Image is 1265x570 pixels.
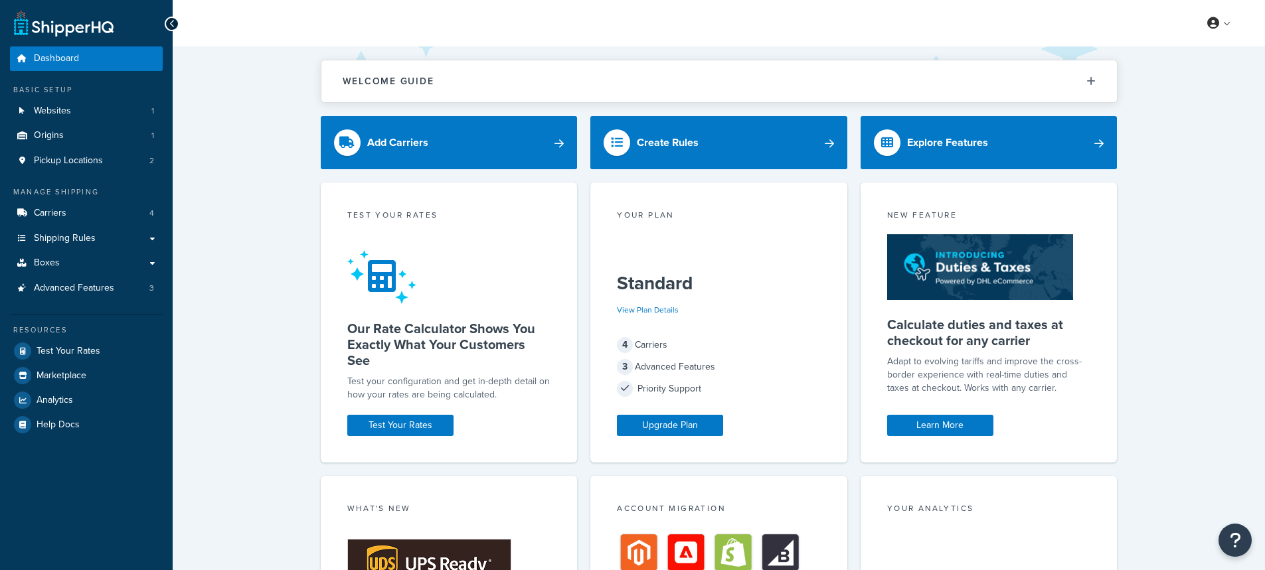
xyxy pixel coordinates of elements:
li: Carriers [10,201,163,226]
a: Upgrade Plan [617,415,723,436]
a: Test Your Rates [347,415,454,436]
span: Origins [34,130,64,141]
a: Create Rules [590,116,847,169]
a: Explore Features [861,116,1118,169]
div: Add Carriers [367,133,428,152]
span: Dashboard [34,53,79,64]
div: Advanced Features [617,358,821,376]
button: Welcome Guide [321,60,1117,102]
span: 1 [151,106,154,117]
li: Websites [10,99,163,123]
a: Learn More [887,415,993,436]
span: 3 [149,283,154,294]
a: Dashboard [10,46,163,71]
div: Manage Shipping [10,186,163,198]
button: Open Resource Center [1219,524,1252,557]
div: What's New [347,502,551,518]
li: Pickup Locations [10,149,163,173]
span: 1 [151,130,154,141]
div: Your Plan [617,209,821,224]
li: Advanced Features [10,276,163,301]
h2: Welcome Guide [343,76,434,86]
span: Test Your Rates [37,346,100,357]
a: Add Carriers [321,116,578,169]
span: 4 [149,208,154,219]
a: Boxes [10,251,163,275]
span: Shipping Rules [34,233,96,244]
a: Marketplace [10,364,163,388]
div: New Feature [887,209,1091,224]
h5: Our Rate Calculator Shows You Exactly What Your Customers See [347,321,551,368]
span: Analytics [37,395,73,406]
h5: Calculate duties and taxes at checkout for any carrier [887,317,1091,348]
span: Websites [34,106,71,117]
span: 3 [617,359,633,375]
a: Test Your Rates [10,339,163,363]
a: Analytics [10,388,163,412]
span: Carriers [34,208,66,219]
span: Pickup Locations [34,155,103,167]
span: 2 [149,155,154,167]
span: Help Docs [37,419,80,431]
div: Priority Support [617,380,821,398]
span: Boxes [34,257,60,269]
a: View Plan Details [617,304,679,316]
a: Advanced Features3 [10,276,163,301]
div: Account Migration [617,502,821,518]
a: Websites1 [10,99,163,123]
h5: Standard [617,273,821,294]
div: Resources [10,324,163,336]
li: Origins [10,123,163,148]
span: Advanced Features [34,283,114,294]
p: Adapt to evolving tariffs and improve the cross-border experience with real-time duties and taxes... [887,355,1091,395]
div: Create Rules [637,133,699,152]
span: 4 [617,337,633,353]
div: Your Analytics [887,502,1091,518]
div: Test your rates [347,209,551,224]
a: Shipping Rules [10,226,163,251]
a: Carriers4 [10,201,163,226]
div: Basic Setup [10,84,163,96]
a: Pickup Locations2 [10,149,163,173]
span: Marketplace [37,370,86,382]
div: Test your configuration and get in-depth detail on how your rates are being calculated. [347,375,551,401]
div: Explore Features [907,133,988,152]
a: Origins1 [10,123,163,148]
div: Carriers [617,336,821,354]
a: Help Docs [10,413,163,437]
